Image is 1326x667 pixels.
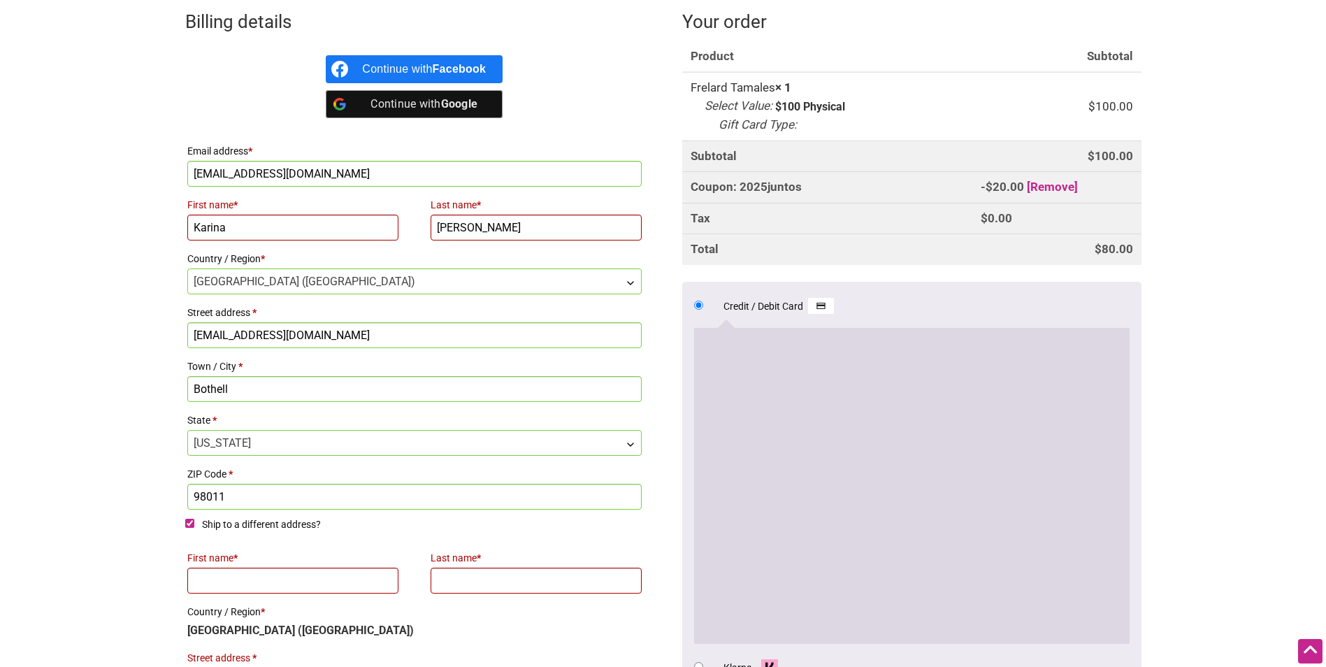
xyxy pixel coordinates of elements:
bdi: 80.00 [1095,242,1133,256]
span: $ [986,180,993,194]
bdi: 100.00 [1088,149,1133,163]
label: Last name [431,195,642,215]
th: Coupon: 2025juntos [682,171,972,203]
dt: Gift Card Type: [719,116,797,134]
input: House number and street name [187,322,642,348]
label: Country / Region [187,249,642,268]
label: State [187,410,642,430]
b: Google [441,97,478,110]
img: Credit / Debit Card [808,298,834,315]
label: Country / Region [187,602,642,622]
span: $ [981,211,988,225]
label: Street address [187,303,642,322]
span: United States (US) [188,269,642,294]
th: Tax [682,203,972,234]
strong: [GEOGRAPHIC_DATA] ([GEOGRAPHIC_DATA]) [187,624,414,637]
h3: Billing details [185,9,644,34]
span: Country / Region [187,268,642,294]
label: Last name [431,548,642,568]
th: Total [682,234,972,265]
input: Ship to a different address? [185,519,194,528]
strong: × 1 [775,80,791,94]
p: $100 [775,101,800,113]
th: Subtotal [682,141,972,172]
span: $ [1095,242,1102,256]
span: State [187,430,642,456]
p: Physical [803,101,845,113]
label: Credit / Debit Card [723,298,834,315]
iframe: Secure payment input frame [702,336,1121,633]
a: Continue with <b>Google</b> [326,90,503,118]
th: Subtotal [972,41,1141,73]
bdi: 100.00 [1088,99,1133,113]
label: First name [187,195,399,215]
div: Continue with [362,55,486,83]
div: Scroll Back to Top [1298,639,1323,664]
label: First name [187,548,399,568]
dt: Select Value: [705,97,772,115]
span: Washington [188,431,642,455]
label: Email address [187,141,642,161]
b: Facebook [433,63,487,75]
td: - [972,171,1141,203]
div: Continue with [362,90,486,118]
td: Frelard Tamales [682,72,972,140]
th: Product [682,41,972,73]
h3: Your order [682,9,1141,34]
span: Ship to a different address? [202,519,321,530]
label: Town / City [187,357,642,376]
span: 20.00 [986,180,1024,194]
a: Remove 2025juntos coupon [1027,180,1078,194]
span: $ [1088,99,1095,113]
span: $ [1088,149,1095,163]
a: Continue with <b>Facebook</b> [326,55,503,83]
bdi: 0.00 [981,211,1012,225]
label: ZIP Code [187,464,642,484]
